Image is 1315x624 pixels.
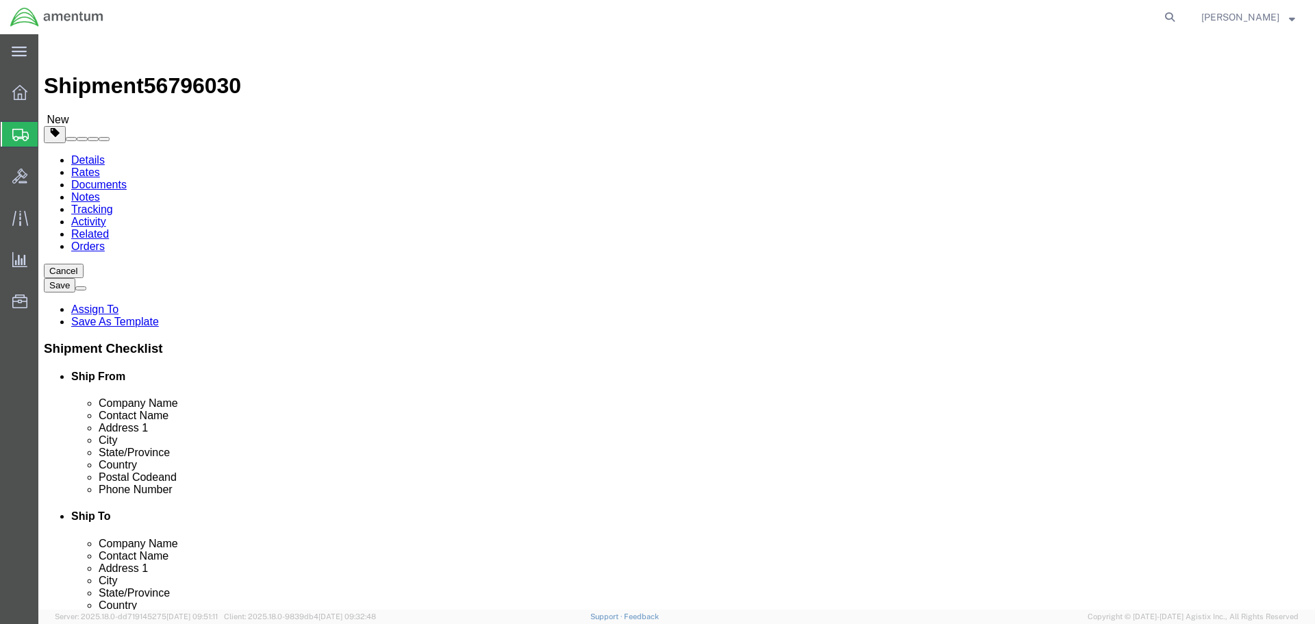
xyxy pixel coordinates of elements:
[166,612,218,621] span: [DATE] 09:51:11
[10,7,104,27] img: logo
[624,612,659,621] a: Feedback
[224,612,376,621] span: Client: 2025.18.0-9839db4
[1088,611,1299,623] span: Copyright © [DATE]-[DATE] Agistix Inc., All Rights Reserved
[55,612,218,621] span: Server: 2025.18.0-dd719145275
[38,34,1315,610] iframe: FS Legacy Container
[1201,9,1296,25] button: [PERSON_NAME]
[318,612,376,621] span: [DATE] 09:32:48
[1201,10,1279,25] span: Ernesto Garcia
[590,612,625,621] a: Support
